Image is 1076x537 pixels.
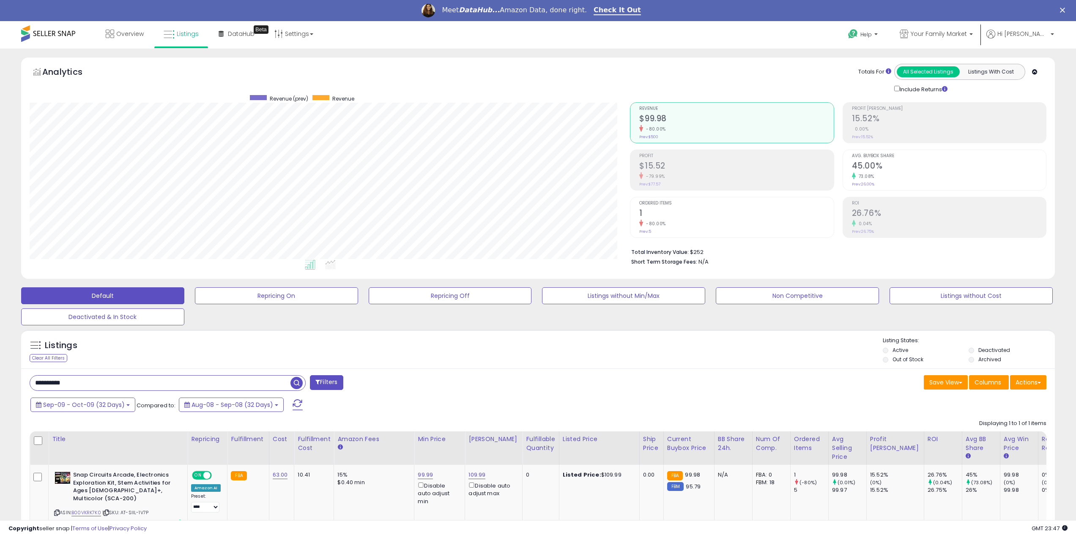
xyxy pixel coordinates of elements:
button: Non Competitive [716,287,879,304]
b: Snap Circuits Arcade, Electronics Exploration Kit, Stem Activities for Ages [DEMOGRAPHIC_DATA]+, ... [73,471,176,504]
div: Close [1060,8,1068,13]
div: Amazon Fees [337,435,411,444]
div: FBA: 0 [756,471,784,479]
div: Title [52,435,184,444]
div: $0.40 min [337,479,408,486]
a: Hi [PERSON_NAME] [986,30,1054,49]
button: Sep-09 - Oct-09 (32 Days) [30,398,135,412]
strong: Copyright [8,524,39,532]
span: Compared to: [137,401,175,409]
span: N/A [698,258,709,266]
span: Revenue [332,95,354,102]
h2: 45.00% [852,161,1046,172]
small: (-80%) [799,479,817,486]
i: Get Help [848,29,858,39]
p: Listing States: [883,337,1055,345]
div: 5 [794,486,828,494]
span: | SKU: AT-SIIL-1V7P [102,509,148,516]
span: Overview [116,30,144,38]
small: (73.08%) [971,479,992,486]
span: Aug-08 - Sep-08 (32 Days) [192,401,273,409]
span: Listings [177,30,199,38]
small: Avg BB Share. [966,452,971,460]
h2: $99.98 [639,114,833,125]
div: Fulfillable Quantity [526,435,555,452]
small: Prev: $77.57 [639,182,660,187]
a: Your Family Market [893,21,979,49]
small: FBA [231,471,246,480]
div: Profit [PERSON_NAME] [870,435,920,452]
a: DataHub [212,21,261,46]
span: OFF [211,472,224,479]
div: FBM: 18 [756,479,784,486]
div: 26.75% [928,486,962,494]
div: Disable auto adjust max [468,481,516,497]
span: Your Family Market [911,30,967,38]
div: 10.41 [298,471,327,479]
div: 1 [794,471,828,479]
div: Ship Price [643,435,660,452]
small: -79.99% [643,173,665,180]
a: Listings [157,21,205,46]
span: Sep-09 - Oct-09 (32 Days) [43,401,125,409]
div: Avg BB Share [966,435,997,452]
small: 0.00% [852,126,869,132]
button: Default [21,287,184,304]
small: 0.04% [856,221,872,227]
img: 51JKiyirziL._SL40_.jpg [54,471,71,485]
small: Prev: $500 [639,134,658,139]
div: 99.97 [832,486,866,494]
small: Avg Win Price. [1004,452,1009,460]
div: BB Share 24h. [718,435,749,452]
h2: 1 [639,208,833,220]
div: 15.52% [870,471,924,479]
button: Filters [310,375,343,390]
span: Hi [PERSON_NAME] [997,30,1048,38]
div: Clear All Filters [30,354,67,362]
div: 0% [1042,471,1076,479]
span: Help [860,31,872,38]
button: Repricing On [195,287,358,304]
div: Min Price [418,435,461,444]
small: FBA [667,471,683,480]
button: Aug-08 - Sep-08 (32 Days) [179,398,284,412]
div: 15.52% [870,486,924,494]
span: Revenue [639,106,833,111]
div: Tooltip anchor [254,25,268,34]
span: Avg. Buybox Share [852,154,1046,158]
h2: 26.76% [852,208,1046,220]
small: 73.08% [856,173,874,180]
button: Columns [969,375,1009,390]
div: 26.76% [928,471,962,479]
b: Total Inventory Value: [631,248,689,256]
span: ROI [852,201,1046,206]
b: Short Term Storage Fees: [631,258,697,265]
small: Prev: 26.75% [852,229,874,234]
label: Archived [978,356,1001,363]
div: 0 [526,471,552,479]
div: Return Rate [1042,435,1073,452]
span: Revenue (prev) [270,95,308,102]
button: Deactivated & In Stock [21,308,184,325]
small: -80.00% [643,221,666,227]
div: Repricing [191,435,224,444]
small: (0%) [870,479,882,486]
label: Deactivated [978,346,1010,354]
span: Columns [975,378,1001,387]
div: Include Returns [888,84,958,94]
a: Overview [99,21,150,46]
div: Fulfillment Cost [298,435,330,452]
div: 15% [337,471,408,479]
a: Settings [268,21,320,46]
div: Totals For [858,68,891,76]
div: Fulfillment [231,435,265,444]
small: Prev: 15.52% [852,134,873,139]
div: seller snap | | [8,525,147,533]
span: 2025-10-9 23:47 GMT [1032,524,1068,532]
div: $109.99 [563,471,633,479]
div: 0% [1042,486,1076,494]
small: (0.04%) [933,479,952,486]
h5: Listings [45,340,77,352]
div: Cost [273,435,291,444]
small: FBM [667,482,684,491]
